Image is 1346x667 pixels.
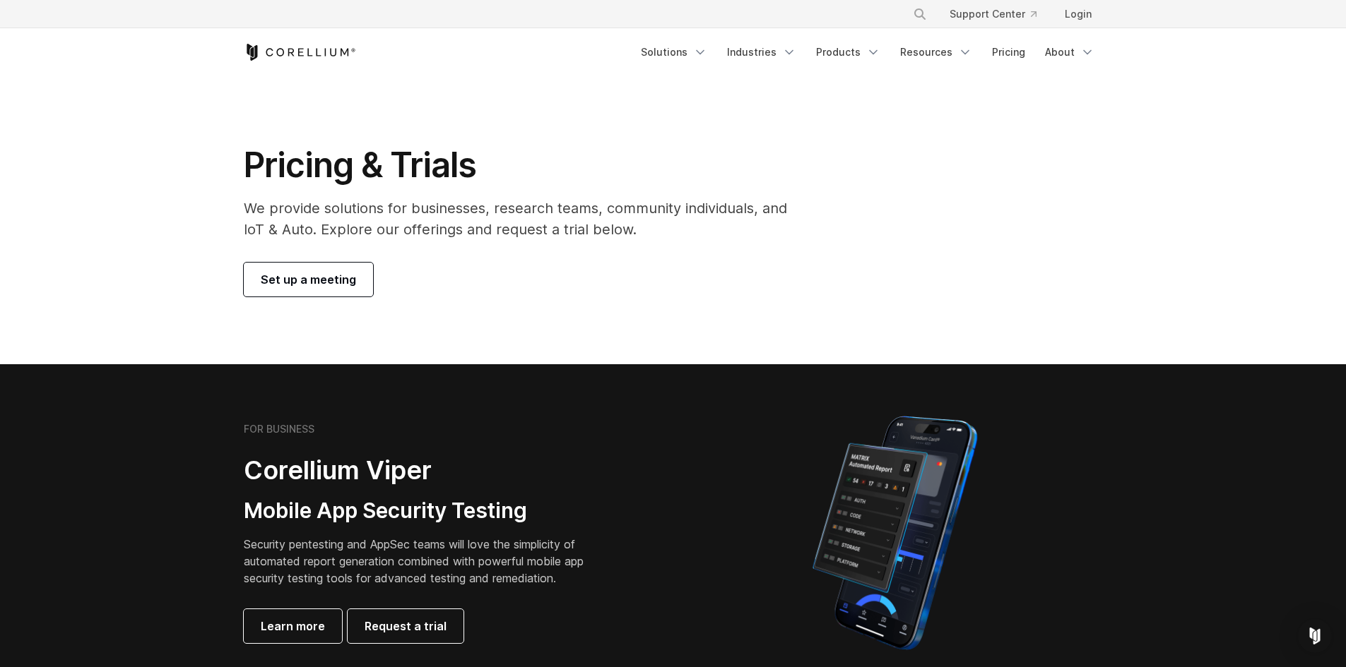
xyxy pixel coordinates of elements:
div: Navigation Menu [632,40,1103,65]
span: Set up a meeting [261,271,356,288]
a: Learn more [244,609,342,643]
a: Industries [719,40,805,65]
a: Corellium Home [244,44,356,61]
span: Learn more [261,618,325,635]
a: Request a trial [348,609,464,643]
a: About [1037,40,1103,65]
a: Resources [892,40,981,65]
div: Navigation Menu [896,1,1103,27]
h2: Corellium Viper [244,455,606,486]
span: Request a trial [365,618,447,635]
p: Security pentesting and AppSec teams will love the simplicity of automated report generation comb... [244,536,606,587]
h3: Mobile App Security Testing [244,498,606,524]
button: Search [907,1,933,27]
p: We provide solutions for businesses, research teams, community individuals, and IoT & Auto. Explo... [244,198,807,240]
h1: Pricing & Trials [244,144,807,186]
a: Pricing [984,40,1034,65]
a: Set up a meeting [244,263,373,296]
div: Open Intercom Messenger [1298,619,1332,653]
a: Support Center [938,1,1048,27]
a: Login [1053,1,1103,27]
a: Products [808,40,889,65]
img: Corellium MATRIX automated report on iPhone showing app vulnerability test results across securit... [789,409,1001,656]
a: Solutions [632,40,716,65]
h6: FOR BUSINESS [244,423,314,435]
